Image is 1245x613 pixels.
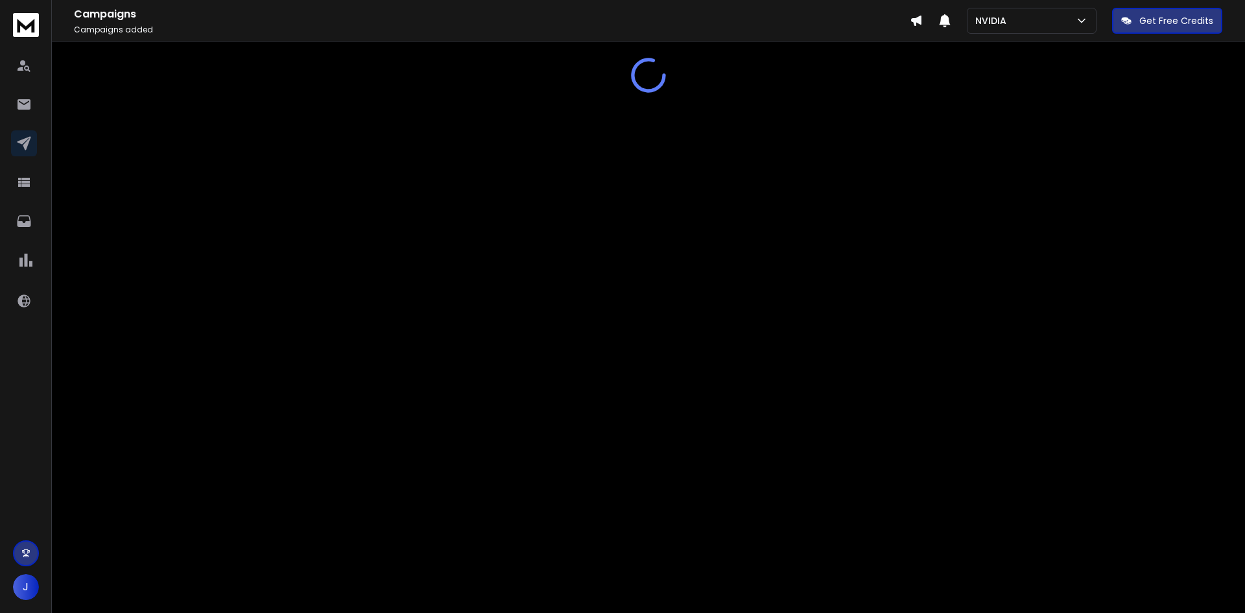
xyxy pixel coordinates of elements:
[74,6,910,22] h1: Campaigns
[13,574,39,600] button: J
[1112,8,1222,34] button: Get Free Credits
[74,25,910,35] p: Campaigns added
[975,14,1012,27] p: NVIDIA
[1139,14,1213,27] p: Get Free Credits
[13,13,39,37] img: logo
